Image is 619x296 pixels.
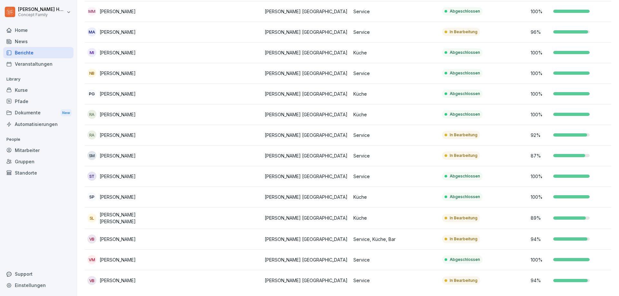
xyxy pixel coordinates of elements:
p: [PERSON_NAME] [100,256,136,263]
a: Automatisierungen [3,119,74,130]
div: Dokumente [3,107,74,119]
p: 87 % [531,152,550,159]
p: [PERSON_NAME] [GEOGRAPHIC_DATA] [265,215,348,221]
p: 100 % [531,194,550,200]
p: Küche [353,91,437,97]
div: MI [87,48,96,57]
p: [PERSON_NAME] [GEOGRAPHIC_DATA] [265,194,348,200]
a: Gruppen [3,156,74,167]
p: People [3,134,74,145]
p: [PERSON_NAME] Huttarsch [18,7,65,12]
p: 94 % [531,236,550,243]
div: SM [87,151,96,160]
p: Abgeschlossen [450,50,480,55]
p: 89 % [531,215,550,221]
div: VB [87,276,96,285]
p: 100 % [531,256,550,263]
p: Abgeschlossen [450,70,480,76]
a: Berichte [3,47,74,58]
p: [PERSON_NAME] [GEOGRAPHIC_DATA] [265,8,348,15]
p: Concept Family [18,13,65,17]
p: [PERSON_NAME] [100,111,136,118]
p: Service [353,132,437,138]
div: ST [87,172,96,181]
div: MM [87,7,96,16]
p: In Bearbeitung [450,215,477,221]
div: NB [87,69,96,78]
p: Abgeschlossen [450,8,480,14]
div: VB [87,234,96,243]
p: 92 % [531,132,550,138]
p: Abgeschlossen [450,111,480,117]
a: Mitarbeiter [3,145,74,156]
p: In Bearbeitung [450,153,477,158]
a: Kurse [3,84,74,96]
p: Service [353,277,437,284]
a: Veranstaltungen [3,58,74,70]
a: Standorte [3,167,74,178]
p: Küche [353,111,437,118]
p: 100 % [531,8,550,15]
p: 100 % [531,49,550,56]
p: [PERSON_NAME] [GEOGRAPHIC_DATA] [265,236,348,243]
p: 100 % [531,91,550,97]
p: [PERSON_NAME] [GEOGRAPHIC_DATA] [265,132,348,138]
div: MA [87,27,96,36]
p: Abgeschlossen [450,91,480,97]
p: [PERSON_NAME] [100,132,136,138]
p: [PERSON_NAME] [GEOGRAPHIC_DATA] [265,91,348,97]
p: [PERSON_NAME] [100,29,136,35]
p: [PERSON_NAME] [100,277,136,284]
div: SP [87,192,96,201]
p: Service, Küche, Bar [353,236,437,243]
p: Service [353,8,437,15]
div: SL [87,214,96,223]
p: [PERSON_NAME] [100,236,136,243]
p: [PERSON_NAME] [GEOGRAPHIC_DATA] [265,256,348,263]
a: Pfade [3,96,74,107]
p: [PERSON_NAME] [100,194,136,200]
div: PG [87,89,96,98]
p: [PERSON_NAME] [GEOGRAPHIC_DATA] [265,277,348,284]
div: RA [87,110,96,119]
p: [PERSON_NAME] [GEOGRAPHIC_DATA] [265,49,348,56]
p: [PERSON_NAME] [100,91,136,97]
p: 100 % [531,173,550,180]
p: [PERSON_NAME] [100,49,136,56]
p: Library [3,74,74,84]
p: [PERSON_NAME] [100,152,136,159]
p: Abgeschlossen [450,257,480,263]
p: In Bearbeitung [450,132,477,138]
p: Service [353,152,437,159]
p: [PERSON_NAME] [100,173,136,180]
a: DokumenteNew [3,107,74,119]
div: Einstellungen [3,280,74,291]
p: [PERSON_NAME] [GEOGRAPHIC_DATA] [265,173,348,180]
p: Küche [353,49,437,56]
p: 96 % [531,29,550,35]
p: [PERSON_NAME] [GEOGRAPHIC_DATA] [265,70,348,77]
a: News [3,36,74,47]
p: In Bearbeitung [450,278,477,283]
p: [PERSON_NAME] [100,8,136,15]
p: Service [353,29,437,35]
p: Abgeschlossen [450,194,480,200]
p: [PERSON_NAME] [GEOGRAPHIC_DATA] [265,29,348,35]
p: [PERSON_NAME] [GEOGRAPHIC_DATA] [265,111,348,118]
div: RA [87,130,96,139]
p: 94 % [531,277,550,284]
p: 100 % [531,70,550,77]
p: [PERSON_NAME] [100,70,136,77]
a: Home [3,24,74,36]
p: Abgeschlossen [450,173,480,179]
